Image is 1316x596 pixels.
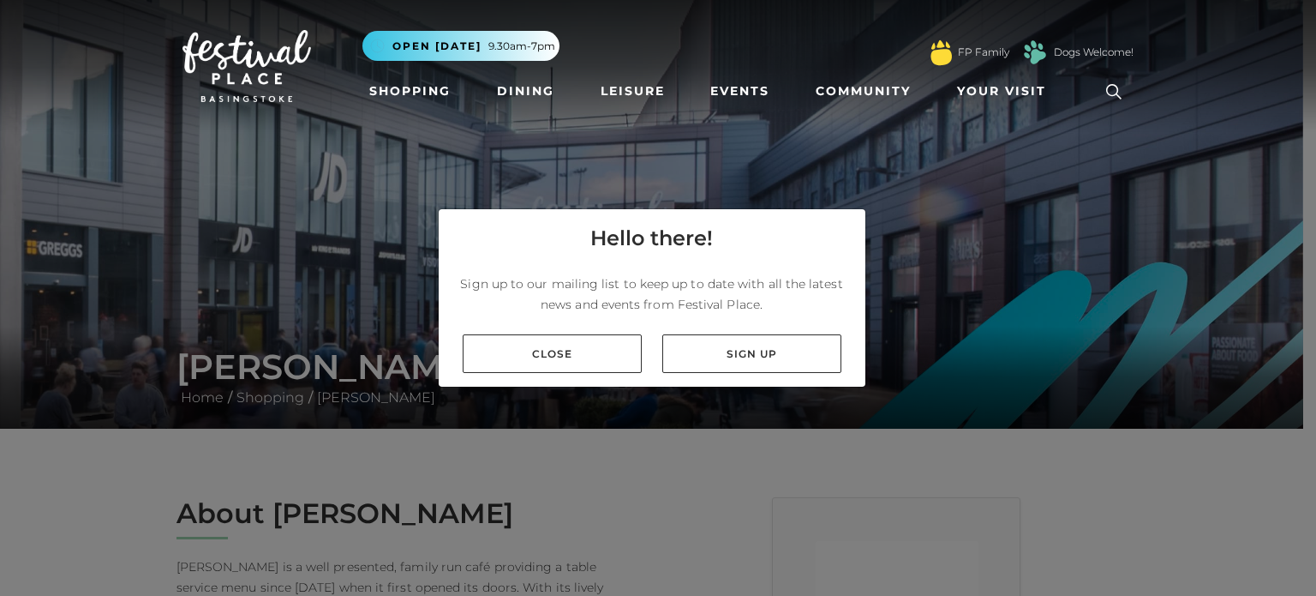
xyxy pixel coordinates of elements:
span: Your Visit [957,82,1046,100]
a: FP Family [958,45,1009,60]
a: Community [809,75,918,107]
a: Close [463,334,642,373]
a: Sign up [662,334,841,373]
a: Dogs Welcome! [1054,45,1134,60]
a: Shopping [362,75,458,107]
a: Events [703,75,776,107]
p: Sign up to our mailing list to keep up to date with all the latest news and events from Festival ... [452,274,852,315]
h4: Hello there! [590,223,713,254]
button: Open [DATE] 9.30am-7pm [362,31,559,61]
span: Open [DATE] [392,39,482,54]
img: Festival Place Logo [182,30,311,102]
a: Your Visit [950,75,1062,107]
a: Leisure [594,75,672,107]
span: 9.30am-7pm [488,39,555,54]
a: Dining [490,75,561,107]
